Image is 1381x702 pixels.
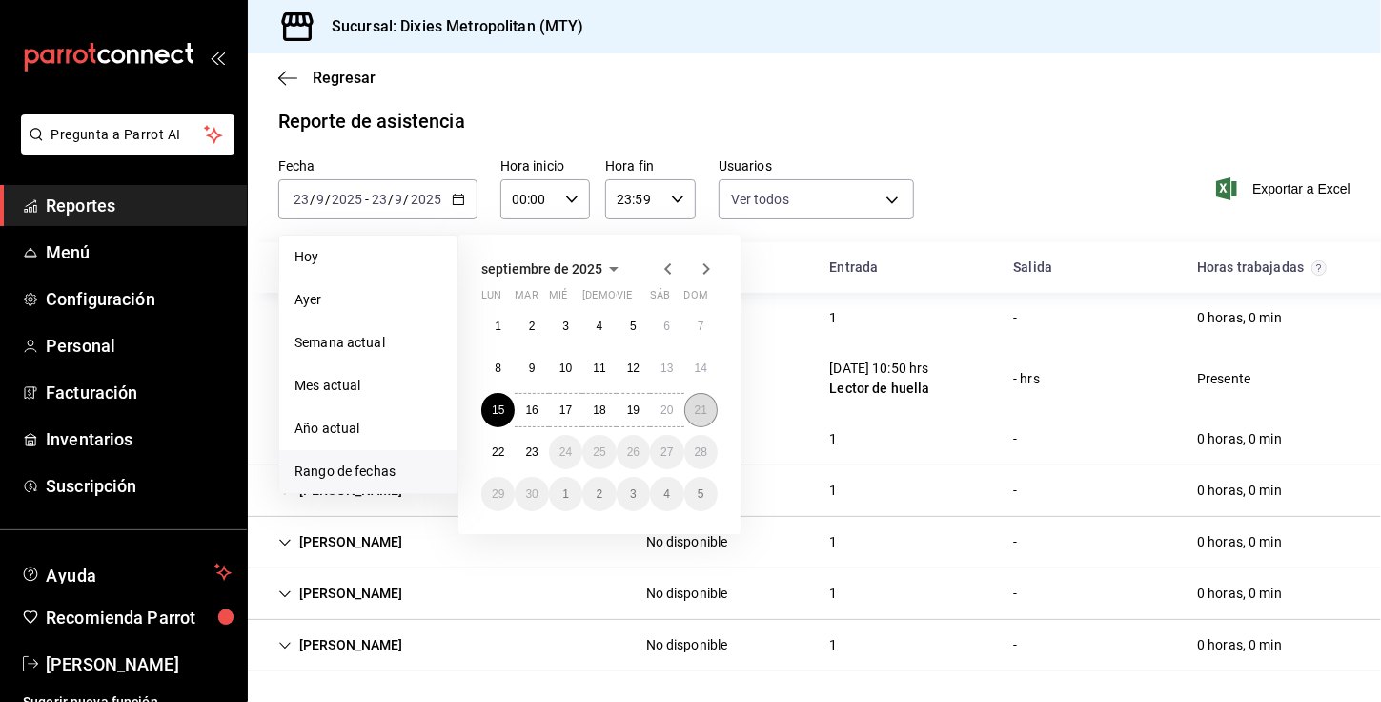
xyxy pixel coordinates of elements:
span: Facturación [46,380,232,405]
span: [PERSON_NAME] [46,651,232,677]
button: 21 de septiembre de 2025 [684,393,718,427]
button: 15 de septiembre de 2025 [481,393,515,427]
div: Row [248,343,1381,414]
span: - [365,192,369,207]
button: 20 de septiembre de 2025 [650,393,683,427]
div: Container [248,242,1381,671]
div: No disponible [646,584,728,604]
button: 27 de septiembre de 2025 [650,435,683,469]
button: 26 de septiembre de 2025 [617,435,650,469]
abbr: 18 de septiembre de 2025 [593,403,605,417]
abbr: jueves [582,289,695,309]
div: Cell [814,351,944,406]
div: Row [248,620,1381,671]
button: 1 de octubre de 2025 [549,477,582,511]
div: Cell [814,422,852,457]
div: Reporte de asistencia [278,107,465,135]
abbr: 12 de septiembre de 2025 [627,361,640,375]
div: Cell [263,371,294,386]
button: 28 de septiembre de 2025 [684,435,718,469]
button: 5 de septiembre de 2025 [617,309,650,343]
abbr: 3 de octubre de 2025 [630,487,637,501]
span: Configuración [46,286,232,312]
button: Regresar [278,69,376,87]
abbr: 30 de septiembre de 2025 [525,487,538,501]
div: Cell [263,628,418,663]
div: Cell [1182,628,1297,663]
button: 13 de septiembre de 2025 [650,351,683,385]
button: 23 de septiembre de 2025 [515,435,548,469]
abbr: lunes [481,289,501,309]
abbr: 4 de septiembre de 2025 [597,320,603,333]
button: septiembre de 2025 [481,258,625,280]
h3: Sucursal: Dixies Metropolitan (MTY) [316,15,584,38]
button: 30 de septiembre de 2025 [515,477,548,511]
label: Fecha [278,160,477,174]
div: Cell [814,628,852,663]
div: Cell [998,300,1032,336]
button: 5 de octubre de 2025 [684,477,718,511]
span: / [325,192,331,207]
div: Cell [263,300,418,336]
div: Cell [631,525,743,560]
button: 14 de septiembre de 2025 [684,351,718,385]
abbr: 9 de septiembre de 2025 [529,361,536,375]
div: Cell [814,473,852,508]
div: Cell [814,525,852,560]
div: HeadCell [1182,250,1366,285]
abbr: 2 de octubre de 2025 [597,487,603,501]
div: Cell [631,576,743,611]
abbr: 15 de septiembre de 2025 [492,403,504,417]
button: open_drawer_menu [210,50,225,65]
abbr: 17 de septiembre de 2025 [559,403,572,417]
span: septiembre de 2025 [481,261,602,277]
div: Cell [814,300,852,336]
span: Menú [46,239,232,265]
abbr: martes [515,289,538,309]
abbr: 6 de septiembre de 2025 [663,320,670,333]
div: HeadCell [814,250,998,285]
abbr: 14 de septiembre de 2025 [695,361,707,375]
div: Row [248,465,1381,517]
abbr: 16 de septiembre de 2025 [525,403,538,417]
span: Personal [46,333,232,359]
abbr: viernes [617,289,632,309]
input: -- [371,192,388,207]
div: Cell [998,628,1032,663]
div: Lector de huella [829,379,929,399]
abbr: 5 de octubre de 2025 [698,487,704,501]
div: Cell [1182,576,1297,611]
abbr: 25 de septiembre de 2025 [593,445,605,459]
button: Exportar a Excel [1220,177,1351,200]
button: 10 de septiembre de 2025 [549,351,582,385]
input: -- [293,192,310,207]
button: 16 de septiembre de 2025 [515,393,548,427]
span: Regresar [313,69,376,87]
button: 6 de septiembre de 2025 [650,309,683,343]
input: ---- [331,192,363,207]
span: Pregunta a Parrot AI [51,125,205,145]
div: Cell [1182,473,1297,508]
span: Ver todos [731,190,789,209]
input: -- [315,192,325,207]
button: 29 de septiembre de 2025 [481,477,515,511]
abbr: 22 de septiembre de 2025 [492,445,504,459]
abbr: 7 de septiembre de 2025 [698,320,704,333]
button: 4 de septiembre de 2025 [582,309,616,343]
abbr: 5 de septiembre de 2025 [630,320,637,333]
span: Año actual [294,419,442,439]
abbr: 23 de septiembre de 2025 [525,445,538,459]
abbr: 3 de septiembre de 2025 [562,320,569,333]
div: Cell [814,576,852,611]
div: No disponible [646,635,728,655]
button: 1 de septiembre de 2025 [481,309,515,343]
div: Cell [1182,422,1297,457]
abbr: 27 de septiembre de 2025 [660,445,673,459]
div: Cell [263,576,418,611]
label: Hora fin [605,160,696,174]
div: No disponible [646,532,728,552]
div: HeadCell [998,250,1182,285]
div: Row [248,568,1381,620]
abbr: 29 de septiembre de 2025 [492,487,504,501]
